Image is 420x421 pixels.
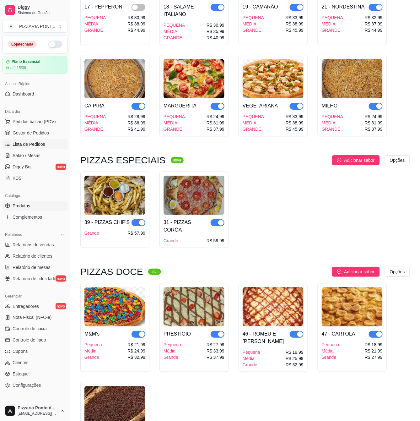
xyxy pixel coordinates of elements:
div: 31 - PIZZAS CORÔA [164,219,211,234]
div: Grande [84,230,99,236]
div: R$ 31,99 [207,120,224,126]
div: R$ 44,99 [127,27,145,33]
a: Complementos [3,212,67,222]
a: DiggySistema de Gestão [3,3,67,18]
span: Sistema de Gestão [18,10,65,15]
sup: ativa [171,157,184,163]
div: R$ 28,99 [127,113,145,120]
div: MÉDIA [243,21,264,27]
div: PEQUENA [243,14,264,21]
div: R$ 33,99 [207,348,224,354]
div: MÉDIA [322,21,343,27]
article: até 15/08 [10,65,26,70]
span: Adicionar sabor [344,268,374,275]
a: Controle de caixa [3,324,67,334]
span: Lista de Pedidos [13,141,45,147]
div: MÉDIA [164,28,185,35]
div: 21 - NORDESTINA [322,3,365,11]
a: Controle de fiado [3,335,67,345]
div: Loja fechada [8,41,37,48]
div: VEGETARIANA [243,102,278,110]
a: Plano Essencialaté 15/08 [3,56,67,74]
div: R$ 38,99 [286,120,304,126]
span: Relatórios [5,232,22,237]
div: PIZZARIA PONT ... [19,23,55,30]
div: Pequena [243,349,260,355]
div: Diggy [3,398,67,408]
div: Pequena [84,342,102,348]
img: product-image [164,59,224,98]
span: KDS [13,175,22,181]
div: CAIPIRA [84,102,105,110]
div: R$ 37,99 [207,126,224,132]
div: R$ 36,99 [127,120,145,126]
div: R$ 33,99 [286,14,304,21]
div: Pequena [322,342,339,348]
div: GRANDE [322,126,343,132]
div: R$ 35,99 [207,28,224,35]
div: R$ 31,99 [365,120,383,126]
button: Select a team [3,20,67,33]
div: R$ 37,99 [207,354,224,360]
span: Complementos [13,214,42,220]
img: product-image [243,287,304,326]
div: GRANDE [84,126,106,132]
div: R$ 27,99 [365,354,383,360]
div: R$ 24,99 [207,113,224,120]
div: Acesso Rápido [3,79,67,89]
div: R$ 30,99 [127,14,145,21]
img: product-image [84,59,145,98]
div: PEQUENA [164,22,185,28]
div: GRANDE [322,27,343,33]
div: MILHO [322,102,338,110]
div: R$ 30,99 [207,22,224,28]
span: Cupons [13,348,28,355]
button: Adicionar sabor [332,267,380,277]
span: Configurações [13,382,41,389]
div: Dia a dia [3,107,67,117]
div: R$ 37,99 [365,126,383,132]
div: PEQUENA [322,14,343,21]
div: R$ 45,99 [286,126,304,132]
button: Alterar Status [48,41,62,48]
div: R$ 25,99 [286,355,304,362]
img: product-image [164,287,224,326]
div: 18 - SALAME ITALIANO [164,3,211,18]
img: product-image [84,287,145,326]
div: 39 - PIZZAS CHIP'S [84,219,130,226]
button: Opções [385,155,410,165]
span: Produtos [13,203,30,209]
div: MÉDIA [84,21,106,27]
button: Adicionar sabor [332,155,380,165]
sup: ativa [148,269,161,275]
span: Relatório de clientes [13,253,52,259]
article: Plano Essencial [12,59,40,64]
div: R$ 37,99 [365,21,383,27]
h3: PIZZAS ESPECIAIS [80,156,166,164]
a: Configurações [3,380,67,391]
div: Pequena [164,342,181,348]
div: MÉDIA [322,120,343,126]
div: R$ 32,99 [286,362,304,368]
div: Grande [243,362,260,368]
span: plus-circle [337,158,342,162]
div: 17 - PEPPERONI [84,3,124,11]
span: Nota Fiscal (NFC-e) [13,314,51,321]
div: Média [164,348,181,354]
div: R$ 32,99 [365,14,383,21]
div: R$ 24,99 [127,348,145,354]
div: MÉDIA [243,120,264,126]
a: Relatório de mesas [3,262,67,272]
button: Opções [385,267,410,277]
a: Relatórios de vendas [3,240,67,250]
span: Opções [390,157,405,164]
span: Relatórios de vendas [13,242,54,248]
span: P [8,23,14,30]
div: Média [322,348,339,354]
div: Grande [164,354,181,360]
div: R$ 27,99 [207,342,224,348]
div: R$ 21,99 [365,348,383,354]
img: product-image [84,176,145,215]
span: Pedidos balcão (PDV) [13,118,56,125]
a: Lista de Pedidos [3,139,67,149]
